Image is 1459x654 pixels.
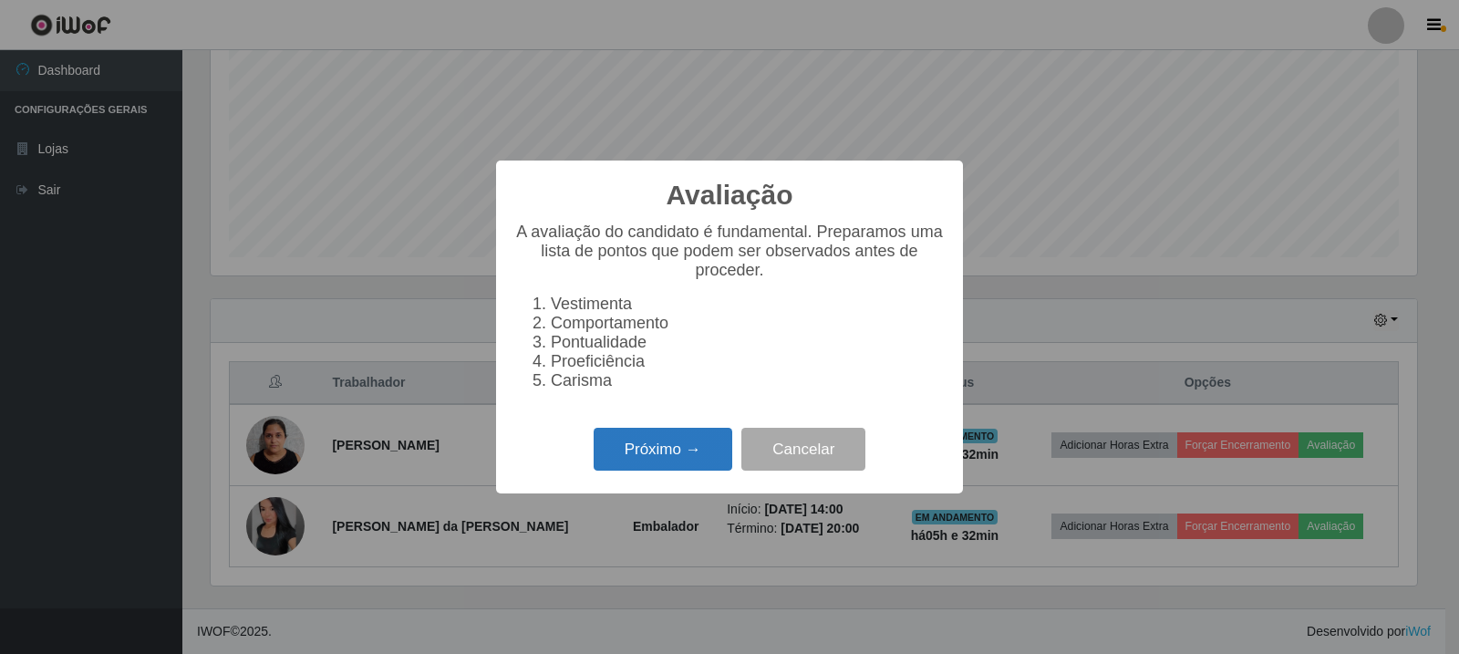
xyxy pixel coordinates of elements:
li: Proeficiência [551,352,945,371]
button: Cancelar [741,428,865,471]
p: A avaliação do candidato é fundamental. Preparamos uma lista de pontos que podem ser observados a... [514,223,945,280]
li: Carisma [551,371,945,390]
li: Comportamento [551,314,945,333]
h2: Avaliação [667,179,793,212]
li: Vestimenta [551,295,945,314]
li: Pontualidade [551,333,945,352]
button: Próximo → [594,428,732,471]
